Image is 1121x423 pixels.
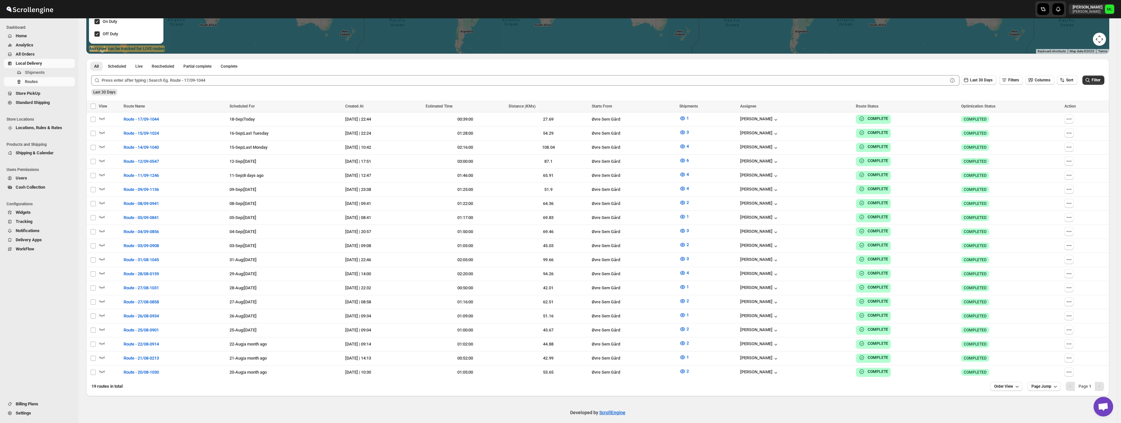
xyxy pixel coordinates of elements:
[740,243,779,249] button: [PERSON_NAME]
[592,172,675,179] div: Øvre Sem Gård
[16,125,62,130] span: Locations, Rules & Rates
[675,211,693,222] button: 1
[740,299,779,306] button: [PERSON_NAME]
[1031,384,1051,389] span: Page Jump
[509,228,588,235] div: 69.46
[25,79,38,84] span: Routes
[740,271,779,278] div: [PERSON_NAME]
[120,325,163,335] button: Route - 25/08-0901
[858,200,888,206] button: COMPLETE
[964,145,987,150] span: COMPLETED
[1069,4,1115,14] button: User menu
[120,297,163,307] button: Route - 27/08-0858
[120,269,163,279] button: Route - 28/08-0159
[4,68,75,77] button: Shipments
[4,235,75,245] button: Delivery Apps
[16,228,40,233] span: Notifications
[16,401,38,406] span: Billing Plans
[675,141,693,152] button: 4
[740,159,779,165] button: [PERSON_NAME]
[675,240,693,250] button: 2
[4,31,75,41] button: Home
[868,341,888,346] b: COMPLETE
[124,285,159,291] span: Route - 27/08-1031
[675,155,693,166] button: 6
[509,200,588,207] div: 64.36
[229,131,268,136] span: 16-Sep | Last Tuesday
[868,187,888,191] b: COMPLETE
[1057,76,1077,85] button: Sort
[124,341,159,347] span: Route - 22/08-0914
[868,313,888,318] b: COMPLETE
[740,355,779,362] div: [PERSON_NAME]
[868,215,888,219] b: COMPLETE
[152,64,174,69] span: Rescheduled
[124,172,159,179] span: Route - 11/09-1246
[740,369,779,376] button: [PERSON_NAME]
[740,130,779,137] div: [PERSON_NAME]
[592,104,612,109] span: Starts From
[120,227,163,237] button: Route - 04/09-0856
[229,215,256,220] span: 05-Sep | [DATE]
[4,409,75,418] button: Settings
[4,77,75,86] button: Routes
[675,254,693,264] button: 3
[964,187,987,192] span: COMPLETED
[970,78,993,82] span: Last 30 Days
[687,313,689,317] span: 1
[687,186,689,191] span: 4
[1107,7,1112,11] text: ML
[868,144,888,149] b: COMPLETE
[124,116,159,123] span: Route - 17/09-1044
[229,229,256,234] span: 04-Sep | [DATE]
[120,142,163,153] button: Route - 14/09-1040
[120,255,163,265] button: Route - 31/08-1045
[687,200,689,205] span: 2
[994,384,1013,389] span: Order View
[124,327,159,333] span: Route - 25/08-0901
[740,229,779,235] div: [PERSON_NAME]
[345,200,422,207] div: [DATE] | 09:41
[868,130,888,135] b: COMPLETE
[93,90,115,94] span: Last 30 Days
[426,144,505,151] div: 02:16:00
[679,104,698,109] span: Shipments
[964,159,987,164] span: COMPLETED
[16,91,40,96] span: Store PickUp
[345,228,422,235] div: [DATE] | 20:57
[16,61,42,66] span: Local Delivery
[1073,5,1102,10] p: [PERSON_NAME]
[16,185,45,190] span: Cash Collection
[675,113,693,124] button: 1
[675,268,693,278] button: 4
[868,159,888,163] b: COMPLETE
[858,214,888,220] button: COMPLETE
[675,169,693,180] button: 4
[124,214,159,221] span: Route - 05/09-0841
[687,355,689,360] span: 1
[16,150,54,155] span: Shipping & Calendar
[94,64,99,69] span: All
[961,76,996,85] button: Last 30 Days
[858,129,888,136] button: COMPLETE
[16,210,31,215] span: Widgets
[964,215,987,220] span: COMPLETED
[687,284,689,289] span: 1
[16,237,42,242] span: Delivery Apps
[426,104,452,109] span: Estimated Time
[509,172,588,179] div: 65.91
[740,215,779,221] button: [PERSON_NAME]
[868,257,888,262] b: COMPLETE
[124,104,145,109] span: Route Name
[124,313,159,319] span: Route - 26/08-0934
[740,313,779,320] button: [PERSON_NAME]
[740,257,779,263] button: [PERSON_NAME]
[868,327,888,332] b: COMPLETE
[740,173,779,179] button: [PERSON_NAME]
[120,114,163,125] button: Route - 17/09-1044
[426,186,505,193] div: 01:25:00
[229,117,255,122] span: 18-Sep | Today
[16,246,34,251] span: WorkFlow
